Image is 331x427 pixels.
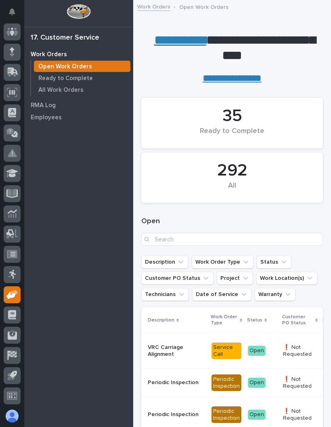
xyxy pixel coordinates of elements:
p: Periodic Inspection [148,411,205,418]
div: 17. Customer Service [31,34,99,42]
div: Notifications [10,8,21,21]
button: Technicians [141,288,189,301]
button: Work Order Type [192,256,253,268]
button: Description [141,256,189,268]
a: All Work Orders [31,84,133,95]
p: VRC Carriage Alignment [148,344,205,358]
div: Open [248,346,266,356]
a: Employees [24,111,133,123]
h1: Open [141,217,323,226]
p: Employees [31,114,62,121]
a: RMA Log [24,99,133,111]
button: Status [257,256,291,268]
a: Work Orders [137,2,170,11]
button: Customer PO Status [141,272,214,285]
p: ❗ Not Requested [283,408,317,422]
p: All Work Orders [38,87,84,94]
p: Description [148,316,174,325]
button: Work Location(s) [256,272,317,285]
button: Project [217,272,253,285]
div: Open [248,410,266,420]
button: users-avatar [4,408,21,425]
input: Search [141,233,323,246]
a: Work Orders [24,48,133,60]
p: Work Orders [31,51,67,58]
div: Service Call [212,342,241,359]
p: ❗ Not Requested [283,376,317,390]
p: Customer PO Status [282,313,313,328]
p: RMA Log [31,102,56,109]
div: All [155,182,309,199]
button: Date of Service [192,288,251,301]
div: Periodic Inspection [212,406,241,423]
p: ❗ Not Requested [283,344,317,358]
p: Work Order Type [211,313,238,328]
button: Warranty [255,288,295,301]
p: Ready to Complete [38,75,93,82]
p: Open Work Orders [179,2,228,11]
div: Ready to Complete [155,127,309,144]
p: Open Work Orders [38,63,92,70]
p: Status [247,316,262,325]
p: Periodic Inspection [148,379,205,386]
img: Workspace Logo [67,4,90,19]
a: Open Work Orders [31,61,133,72]
div: Periodic Inspection [212,374,241,391]
div: 35 [155,106,309,126]
div: Open [248,378,266,388]
a: Ready to Complete [31,72,133,84]
button: Notifications [4,3,21,20]
div: 292 [155,161,309,181]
